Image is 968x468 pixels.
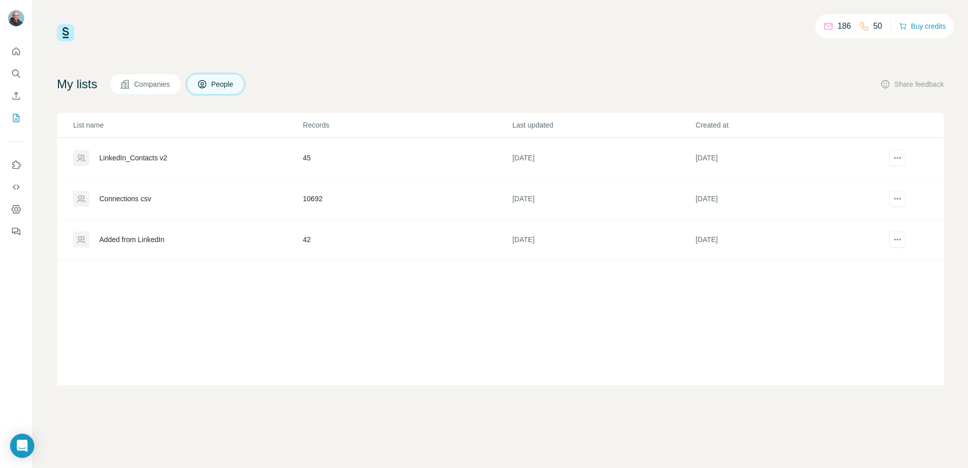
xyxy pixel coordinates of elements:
td: [DATE] [695,179,878,219]
button: Buy credits [899,19,946,33]
td: [DATE] [512,138,695,179]
h4: My lists [57,76,97,92]
button: actions [889,191,905,207]
td: 45 [302,138,512,179]
button: Search [8,65,24,83]
td: [DATE] [695,138,878,179]
button: Quick start [8,42,24,61]
div: Open Intercom Messenger [10,434,34,458]
img: Avatar [8,10,24,26]
button: Feedback [8,222,24,241]
button: Enrich CSV [8,87,24,105]
div: Added from LinkedIn [99,235,164,245]
span: People [211,79,234,89]
p: 186 [837,20,851,32]
div: LinkedIn_Contacts v2 [99,153,167,163]
button: actions [889,231,905,248]
button: Share feedback [880,79,944,89]
p: List name [73,120,302,130]
button: My lists [8,109,24,127]
p: Records [303,120,511,130]
p: 50 [873,20,882,32]
p: Created at [696,120,878,130]
td: 10692 [302,179,512,219]
td: [DATE] [512,219,695,260]
td: 42 [302,219,512,260]
div: Connections csv [99,194,151,204]
span: Companies [134,79,171,89]
p: Last updated [512,120,694,130]
button: Dashboard [8,200,24,218]
td: [DATE] [695,219,878,260]
button: Use Surfe on LinkedIn [8,156,24,174]
button: Use Surfe API [8,178,24,196]
button: actions [889,150,905,166]
img: Surfe Logo [57,24,74,41]
td: [DATE] [512,179,695,219]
